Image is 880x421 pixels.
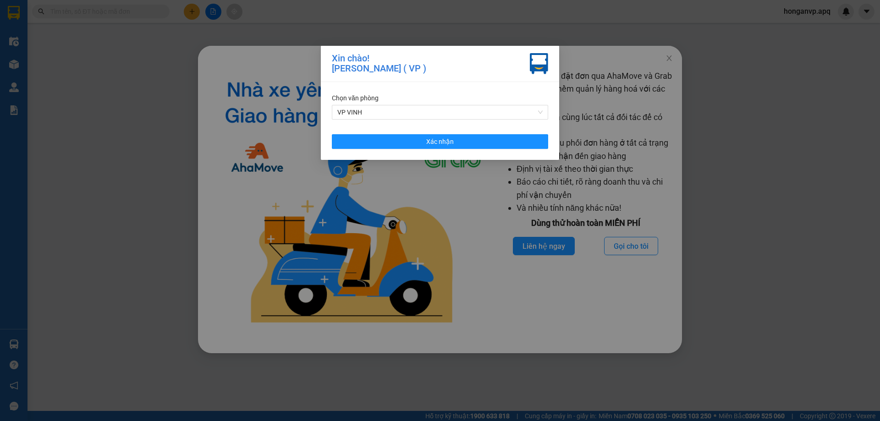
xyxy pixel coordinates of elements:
[332,134,548,149] button: Xác nhận
[530,53,548,74] img: vxr-icon
[332,93,548,103] div: Chọn văn phòng
[337,105,543,119] span: VP VINH
[332,53,426,74] div: Xin chào! [PERSON_NAME] ( VP )
[426,137,454,147] span: Xác nhận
